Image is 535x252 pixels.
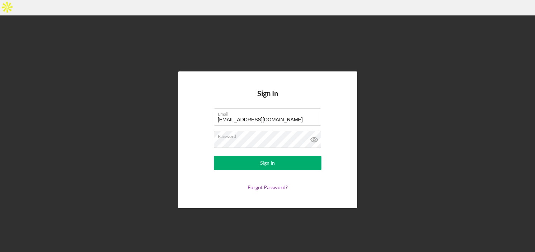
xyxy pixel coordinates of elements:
[218,109,321,117] label: Email
[248,184,288,190] a: Forgot Password?
[214,156,321,170] button: Sign In
[257,89,278,108] h4: Sign In
[218,131,321,139] label: Password
[260,156,275,170] div: Sign In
